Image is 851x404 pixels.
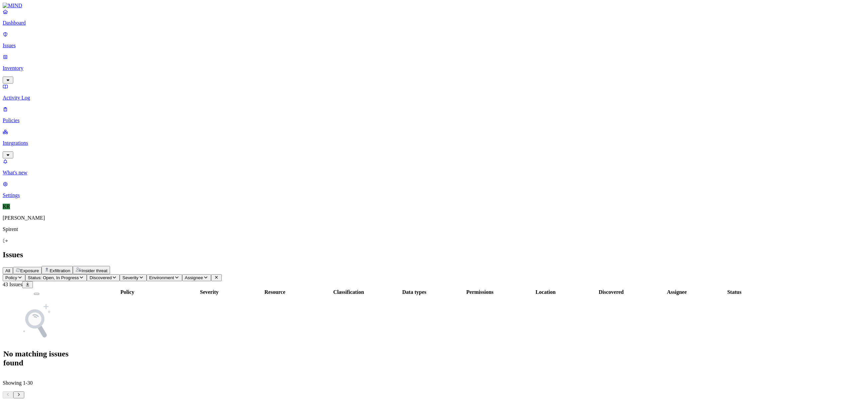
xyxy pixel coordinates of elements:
[89,275,112,280] span: Discovered
[3,181,848,198] a: Settings
[71,289,184,295] div: Policy
[3,20,848,26] p: Dashboard
[3,129,848,157] a: Integrations
[3,31,848,49] a: Issues
[3,84,848,101] a: Activity Log
[20,268,39,273] span: Exposure
[3,9,848,26] a: Dashboard
[5,275,17,280] span: Policy
[3,282,22,287] span: 43 Issues
[3,95,848,101] p: Activity Log
[3,215,848,221] p: [PERSON_NAME]
[3,391,848,398] nav: Pagination
[448,289,512,295] div: Permissions
[3,204,10,209] span: KR
[185,275,203,280] span: Assignee
[3,349,70,367] h1: No matching issues found
[579,289,643,295] div: Discovered
[645,289,709,295] div: Assignee
[3,380,848,386] p: Showing
[3,226,848,232] p: Spirent
[81,268,107,273] span: Insider threat
[149,275,174,280] span: Environment
[3,3,22,9] img: MIND
[3,106,848,123] a: Policies
[50,268,70,273] span: Exfiltration
[23,380,33,386] span: 1 - 30
[513,289,577,295] div: Location
[235,289,315,295] div: Resource
[122,275,138,280] span: Severity
[316,289,381,295] div: Classification
[3,54,848,83] a: Inventory
[3,192,848,198] p: Settings
[3,158,848,176] a: What's new
[3,3,848,9] a: MIND
[28,275,79,280] span: Status: Open, In Progress
[34,293,39,295] button: Select all
[3,117,848,123] p: Policies
[3,250,848,259] h2: Issues
[3,43,848,49] p: Issues
[382,289,446,295] div: Data types
[3,170,848,176] p: What's new
[3,140,848,146] p: Integrations
[17,302,57,341] img: NoSearchResult
[5,268,10,273] span: All
[3,65,848,71] p: Inventory
[710,289,759,295] div: Status
[185,289,233,295] div: Severity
